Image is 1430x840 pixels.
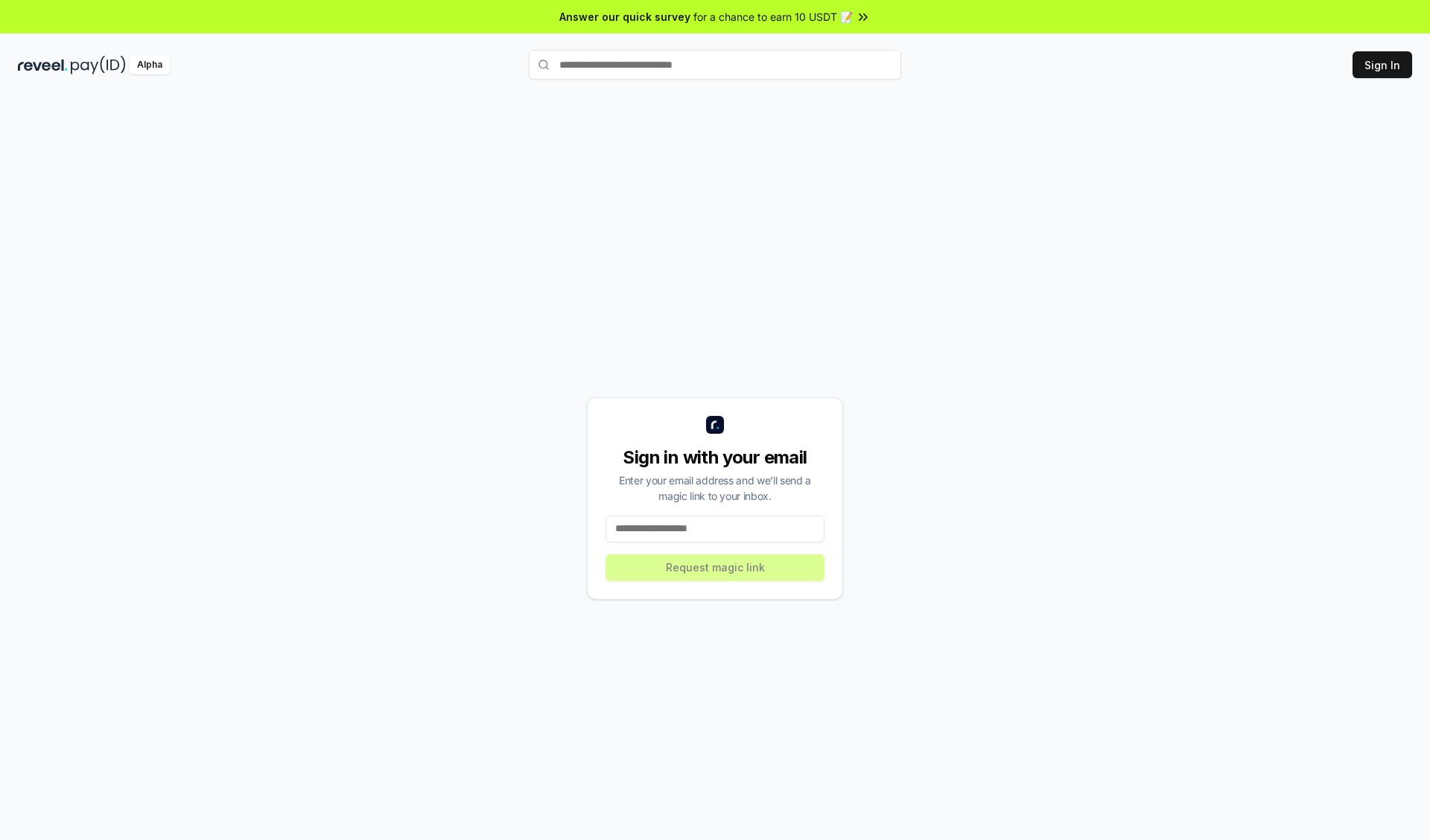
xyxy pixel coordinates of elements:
div: Sign in with your email [606,446,824,469]
div: Alpha [129,56,171,74]
span: Answer our quick survey [559,9,690,25]
img: logo_small [706,416,724,434]
img: reveel_dark [18,56,68,74]
div: Enter your email address and we’ll send a magic link to your inbox. [606,472,824,504]
button: Sign In [1353,51,1412,78]
img: pay_id [71,56,126,74]
span: for a chance to earn 10 USDT 📝 [693,9,853,25]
